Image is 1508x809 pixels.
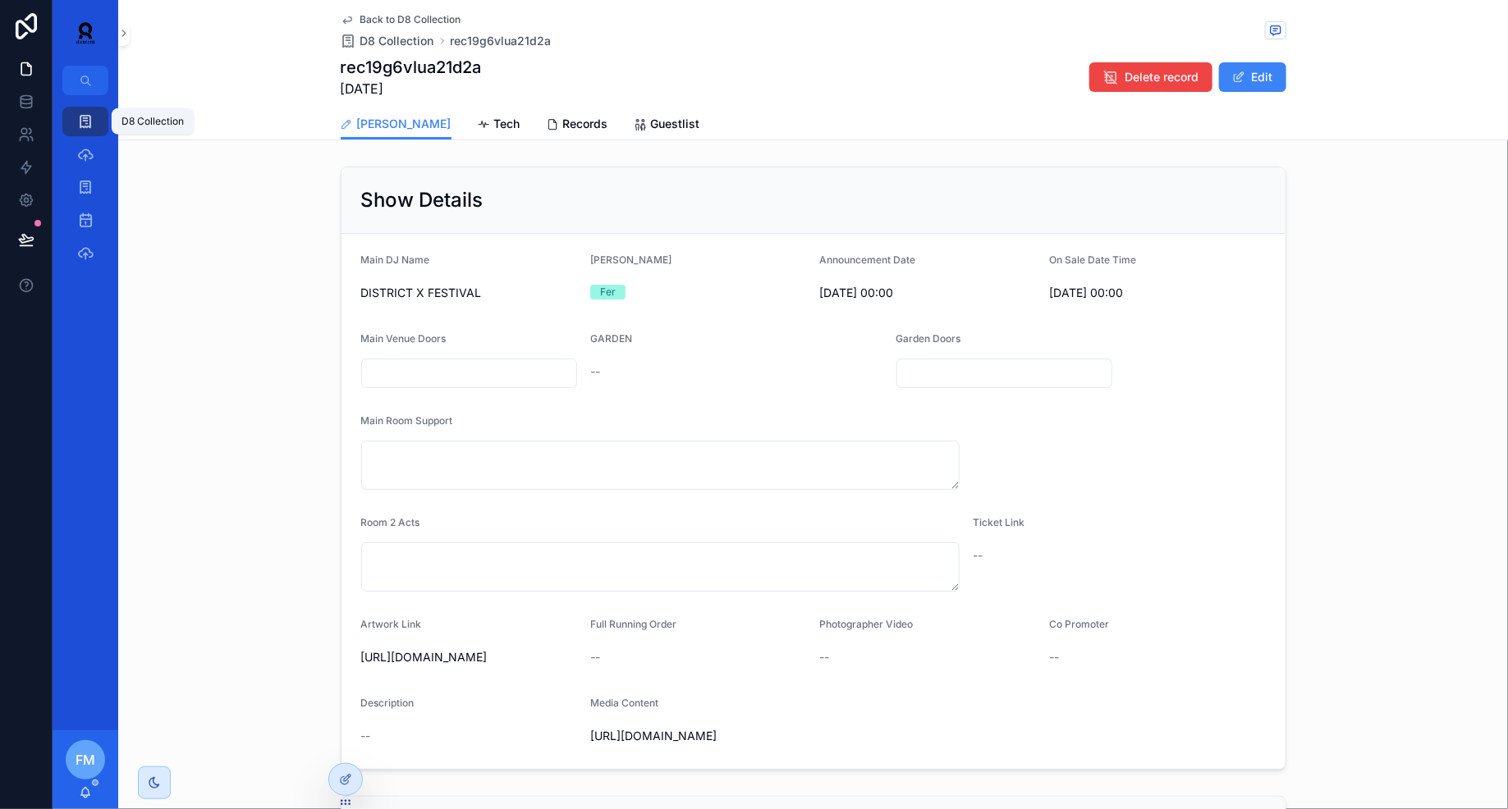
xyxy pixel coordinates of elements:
span: Photographer Video [820,618,914,630]
button: Edit [1219,62,1286,92]
div: Fer [600,285,616,299]
span: Announcement Date [820,254,916,266]
a: Tech [478,109,520,142]
h1: rec19g6vlua21d2a [341,56,482,79]
span: Back to D8 Collection [360,13,461,26]
span: Main Venue Doors [361,332,447,345]
img: App logo [66,20,105,46]
a: D8 Collection [341,33,434,49]
button: Delete record [1089,62,1212,92]
span: [DATE] [341,79,482,98]
span: Media Content [590,697,658,709]
span: Full Running Order [590,618,676,630]
div: D8 Collection [121,115,184,128]
span: On Sale Date Time [1049,254,1136,266]
span: [URL][DOMAIN_NAME] [361,649,578,665]
h2: Show Details [361,187,484,213]
span: [PERSON_NAME] [357,116,451,132]
a: rec19g6vlua21d2a [451,33,552,49]
div: scrollable content [53,95,118,289]
span: Guestlist [651,116,700,132]
span: -- [590,649,600,665]
span: Co Promoter [1049,618,1109,630]
span: GARDEN [590,332,632,345]
span: [DATE] 00:00 [820,285,1036,301]
span: -- [590,363,600,380]
a: [PERSON_NAME] [341,109,451,140]
span: -- [820,649,830,665]
span: Ticket Link [973,516,1024,528]
span: Records [563,116,608,132]
span: Main Room Support [361,414,453,427]
span: Tech [494,116,520,132]
span: Main DJ Name [361,254,430,266]
span: [URL][DOMAIN_NAME] [590,728,807,744]
span: Garden Doors [896,332,961,345]
span: -- [1049,649,1059,665]
span: -- [973,547,983,564]
span: Description [361,697,415,709]
span: [DATE] 00:00 [1049,285,1266,301]
span: Delete record [1125,69,1199,85]
span: -- [361,728,371,744]
span: D8 Collection [360,33,434,49]
span: Artwork Link [361,618,422,630]
span: FM [76,750,95,770]
a: Guestlist [635,109,700,142]
span: Room 2 Acts [361,516,420,528]
a: Records [547,109,608,142]
a: Back to D8 Collection [341,13,461,26]
span: DISTRICT X FESTIVAL [361,285,578,301]
span: [PERSON_NAME] [590,254,671,266]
